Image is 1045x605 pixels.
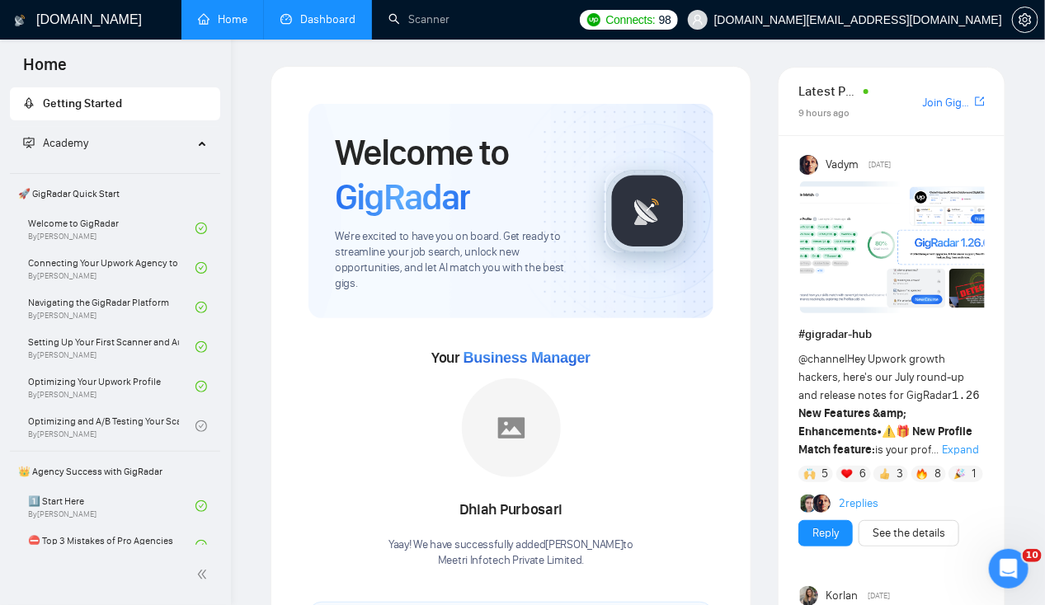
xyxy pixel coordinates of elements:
[812,524,839,542] a: Reply
[989,549,1029,589] iframe: Intercom live chat
[335,229,578,292] span: We're excited to have you on board. Get ready to streamline your job search, unlock new opportuni...
[195,500,207,512] span: check-circle
[798,406,906,439] strong: New Features &amp; Enhancements
[954,468,966,480] img: 🎉
[975,95,985,108] span: export
[196,566,213,583] span: double-left
[859,466,866,482] span: 6
[10,53,80,87] span: Home
[923,94,972,112] a: Join GigRadar Slack Community
[800,155,820,175] img: Vadym
[798,81,858,101] span: Latest Posts from the GigRadar Community
[23,97,35,109] span: rocket
[873,524,945,542] a: See the details
[388,537,633,569] div: Yaay! We have successfully added [PERSON_NAME] to
[975,94,985,110] a: export
[798,352,847,366] span: @channel
[826,156,859,174] span: Vadym
[798,352,980,457] span: Hey Upwork growth hackers, here's our July round-up and release notes for GigRadar • is your prof...
[1013,13,1038,26] span: setting
[195,223,207,234] span: check-circle
[822,466,829,482] span: 5
[280,12,355,26] a: dashboardDashboard
[464,349,591,366] span: Business Manager
[28,488,195,524] a: 1️⃣ Start HereBy[PERSON_NAME]
[335,175,470,219] span: GigRadar
[916,468,928,480] img: 🔥
[1023,549,1042,562] span: 10
[934,466,941,482] span: 8
[195,341,207,353] span: check-circle
[804,468,816,480] img: 🙌
[195,381,207,392] span: check-circle
[839,495,878,512] a: 2replies
[431,349,591,367] span: Your
[1012,13,1038,26] a: setting
[388,553,633,569] p: Meetri Infotech Private Limited .
[195,540,207,551] span: check-circle
[43,136,88,150] span: Academy
[841,468,853,480] img: ❤️
[28,250,195,286] a: Connecting Your Upwork Agency to GigRadarBy[PERSON_NAME]
[859,520,959,546] button: See the details
[335,130,578,219] h1: Welcome to
[972,466,977,482] span: 1
[801,495,819,513] img: Alex B
[23,136,88,150] span: Academy
[942,443,979,457] span: Expand
[14,7,26,34] img: logo
[868,589,891,603] span: [DATE]
[43,96,122,110] span: Getting Started
[692,14,704,26] span: user
[882,424,896,439] span: ⚠️
[28,210,195,246] a: Welcome to GigRadarBy[PERSON_NAME]
[28,289,195,326] a: Navigating the GigRadar PlatformBy[PERSON_NAME]
[1012,7,1038,33] button: setting
[800,181,998,313] img: F09AC4U7ATU-image.png
[195,420,207,432] span: check-circle
[28,408,195,444] a: Optimizing and A/B Testing Your Scanner for Better ResultsBy[PERSON_NAME]
[798,107,850,119] span: 9 hours ago
[879,468,891,480] img: 👍
[12,455,219,488] span: 👑 Agency Success with GigRadar
[798,326,985,344] h1: # gigradar-hub
[28,329,195,365] a: Setting Up Your First Scanner and Auto-BidderBy[PERSON_NAME]
[897,466,904,482] span: 3
[10,87,220,120] li: Getting Started
[195,302,207,313] span: check-circle
[606,170,689,252] img: gigradar-logo.png
[659,11,671,29] span: 98
[605,11,655,29] span: Connects:
[388,12,450,26] a: searchScanner
[826,587,858,605] span: Korlan
[28,528,195,564] a: ⛔ Top 3 Mistakes of Pro Agencies
[198,12,247,26] a: homeHome
[23,137,35,148] span: fund-projection-screen
[952,389,980,402] code: 1.26
[798,520,853,546] button: Reply
[869,157,892,172] span: [DATE]
[195,262,207,274] span: check-circle
[28,368,195,405] a: Optimizing Your Upwork ProfileBy[PERSON_NAME]
[896,424,910,439] span: 🎁
[388,496,633,524] div: Dhiah Purbosari
[462,378,561,477] img: placeholder.png
[12,177,219,210] span: 🚀 GigRadar Quick Start
[587,13,600,26] img: upwork-logo.png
